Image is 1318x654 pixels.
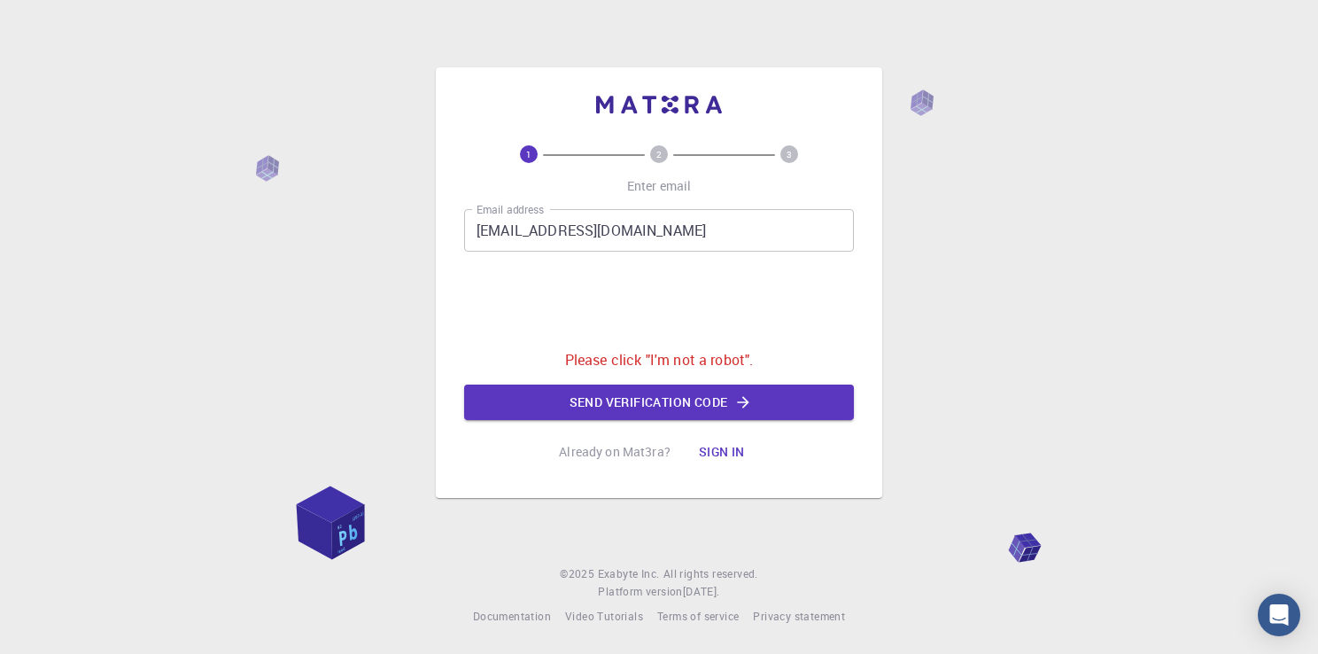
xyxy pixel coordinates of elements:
[663,565,758,583] span: All rights reserved.
[524,266,794,335] iframe: reCAPTCHA
[598,565,660,583] a: Exabyte Inc.
[565,608,643,626] a: Video Tutorials
[565,609,643,623] span: Video Tutorials
[598,583,682,601] span: Platform version
[560,565,597,583] span: © 2025
[559,443,671,461] p: Already on Mat3ra?
[473,608,551,626] a: Documentation
[657,609,739,623] span: Terms of service
[657,608,739,626] a: Terms of service
[477,202,544,217] label: Email address
[656,148,662,160] text: 2
[683,583,720,601] a: [DATE].
[565,349,754,370] p: Please click "I'm not a robot".
[526,148,531,160] text: 1
[685,434,759,470] button: Sign in
[464,385,854,420] button: Send verification code
[473,609,551,623] span: Documentation
[753,608,845,626] a: Privacy statement
[787,148,792,160] text: 3
[683,584,720,598] span: [DATE] .
[753,609,845,623] span: Privacy statement
[627,177,692,195] p: Enter email
[1258,594,1300,636] div: Open Intercom Messenger
[598,566,660,580] span: Exabyte Inc.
